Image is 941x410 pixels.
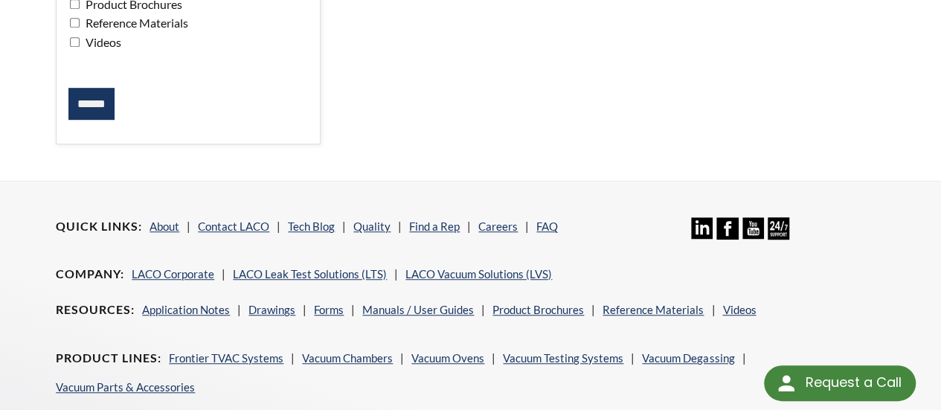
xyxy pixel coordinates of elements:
[478,220,518,233] a: Careers
[642,351,734,365] a: Vacuum Degassing
[169,351,283,365] a: Frontier TVAC Systems
[768,228,789,242] a: 24/7 Support
[82,16,188,30] span: Reference Materials
[56,380,195,394] a: Vacuum Parts & Accessories
[768,217,789,239] img: 24/7 Support Icon
[142,303,230,316] a: Application Notes
[56,350,161,366] h4: Product Lines
[722,303,756,316] a: Videos
[56,219,142,234] h4: Quick Links
[536,220,558,233] a: FAQ
[302,351,393,365] a: Vacuum Chambers
[56,302,135,318] h4: Resources
[503,351,623,365] a: Vacuum Testing Systems
[288,220,335,233] a: Tech Blog
[603,303,704,316] a: Reference Materials
[82,35,121,49] span: Videos
[150,220,179,233] a: About
[405,267,552,281] a: LACO Vacuum Solutions (LVS)
[248,303,295,316] a: Drawings
[764,365,916,401] div: Request a Call
[362,303,474,316] a: Manuals / User Guides
[805,365,901,400] div: Request a Call
[411,351,484,365] a: Vacuum Ovens
[132,267,214,281] a: LACO Corporate
[314,303,344,316] a: Forms
[492,303,584,316] a: Product Brochures
[70,18,80,28] input: Reference Materials
[198,220,269,233] a: Contact LACO
[233,267,387,281] a: LACO Leak Test Solutions (LTS)
[353,220,391,233] a: Quality
[56,266,124,282] h4: Company
[409,220,460,233] a: Find a Rep
[70,37,80,47] input: Videos
[774,371,798,395] img: round button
